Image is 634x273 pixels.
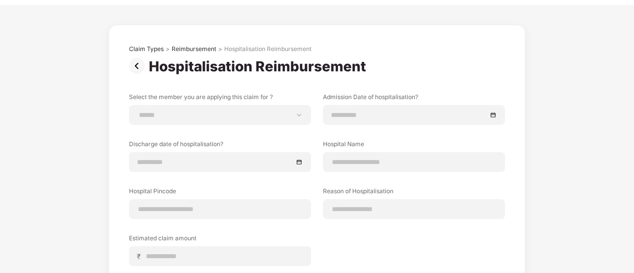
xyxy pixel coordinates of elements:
[129,93,311,105] label: Select the member you are applying this claim for ?
[129,140,311,152] label: Discharge date of hospitalisation?
[129,187,311,199] label: Hospital Pincode
[323,187,505,199] label: Reason of Hospitalisation
[224,45,312,53] div: Hospitalisation Reimbursement
[172,45,216,53] div: Reimbursement
[137,252,145,261] span: ₹
[129,234,311,246] label: Estimated claim amount
[323,140,505,152] label: Hospital Name
[149,58,370,75] div: Hospitalisation Reimbursement
[129,45,164,53] div: Claim Types
[218,45,222,53] div: >
[323,93,505,105] label: Admission Date of hospitalisation?
[166,45,170,53] div: >
[129,58,149,74] img: svg+xml;base64,PHN2ZyBpZD0iUHJldi0zMngzMiIgeG1sbnM9Imh0dHA6Ly93d3cudzMub3JnLzIwMDAvc3ZnIiB3aWR0aD...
